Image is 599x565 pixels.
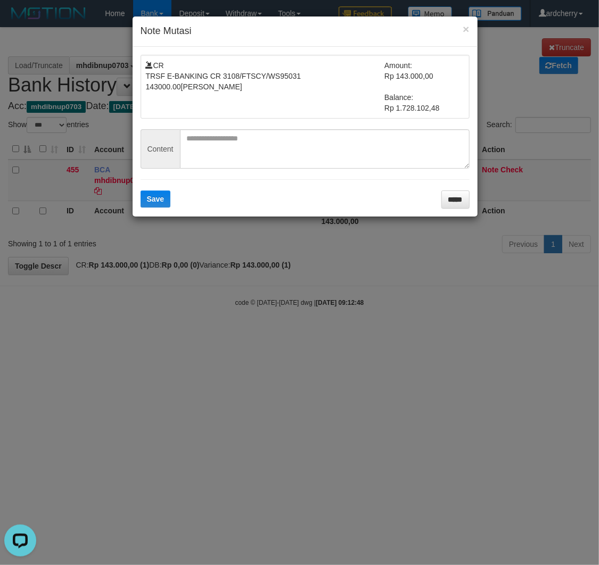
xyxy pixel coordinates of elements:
h4: Note Mutasi [141,24,470,38]
span: Content [141,129,180,169]
button: Save [141,190,171,207]
td: CR TRSF E-BANKING CR 3108/FTSCY/WS95031 143000.00[PERSON_NAME] [146,60,385,113]
button: × [463,23,469,35]
span: Save [147,195,165,203]
button: Open LiveChat chat widget [4,4,36,36]
td: Amount: Rp 143.000,00 Balance: Rp 1.728.102,48 [384,60,464,113]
